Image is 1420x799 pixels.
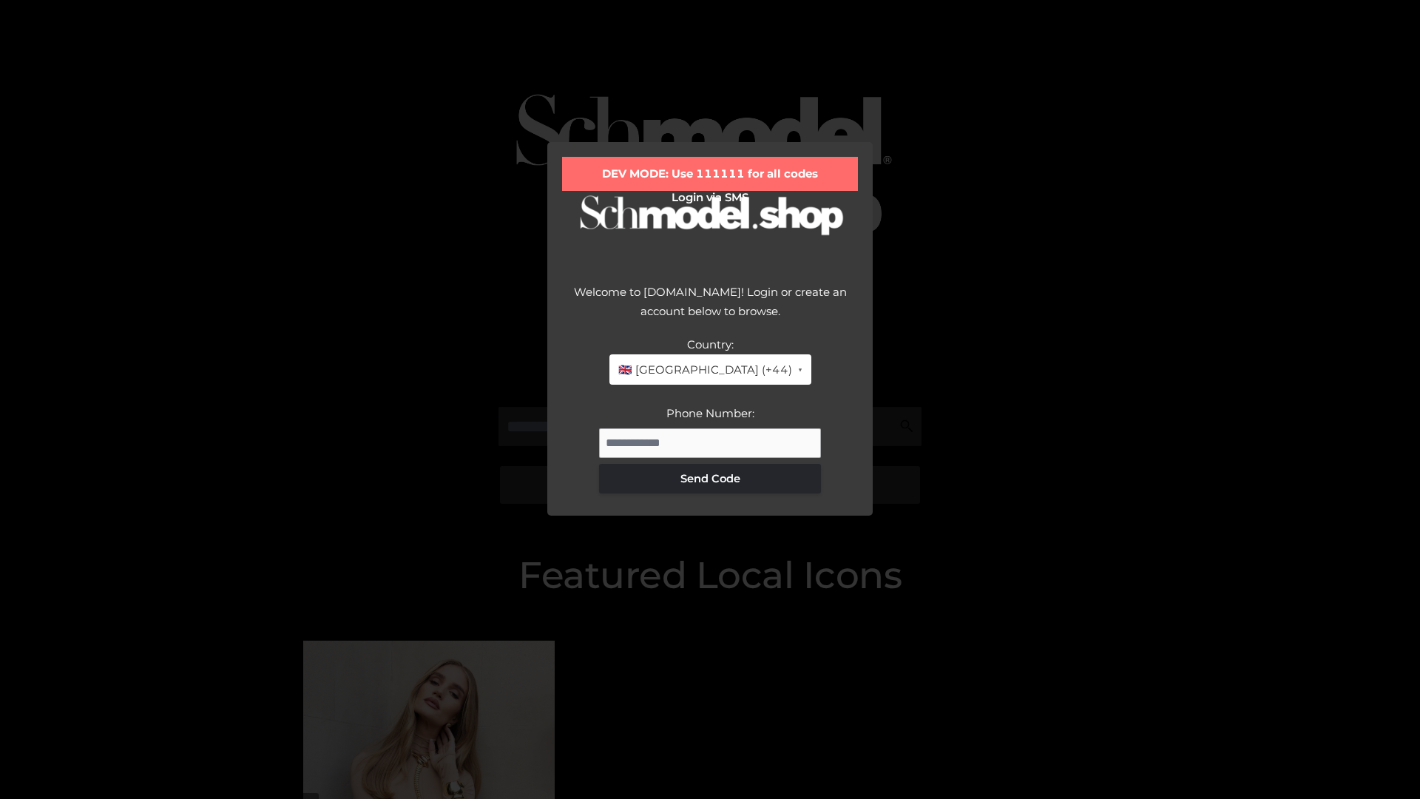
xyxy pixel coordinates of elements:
[618,360,792,380] span: 🇬🇧 [GEOGRAPHIC_DATA] (+44)
[599,464,821,493] button: Send Code
[562,283,858,335] div: Welcome to [DOMAIN_NAME]! Login or create an account below to browse.
[666,406,754,420] label: Phone Number:
[562,157,858,191] div: DEV MODE: Use 111111 for all codes
[562,191,858,204] h2: Login via SMS
[687,337,734,351] label: Country:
